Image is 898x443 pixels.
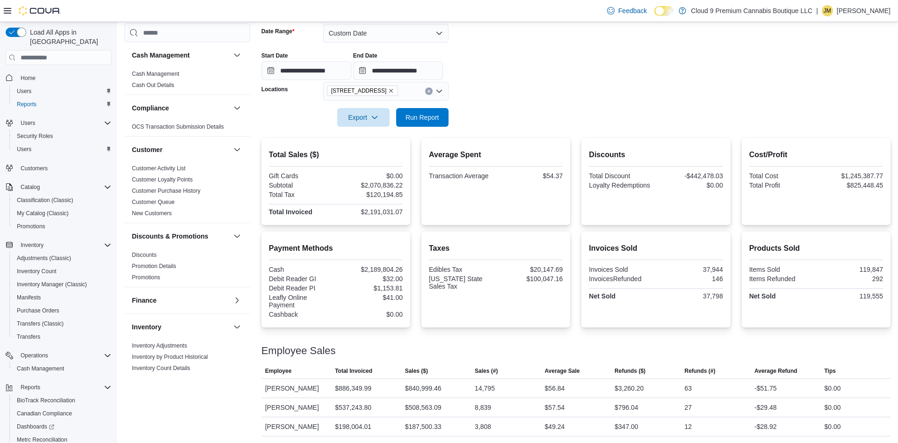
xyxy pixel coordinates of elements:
[17,72,111,83] span: Home
[2,181,115,194] button: Catalog
[824,421,840,432] div: $0.00
[615,367,645,375] span: Refunds ($)
[338,266,403,273] div: $2,189,804.26
[475,402,491,413] div: 8,839
[618,6,647,15] span: Feedback
[17,365,64,372] span: Cash Management
[429,275,494,290] div: [US_STATE] State Sales Tax
[132,262,176,270] span: Promotion Details
[816,5,818,16] p: |
[425,87,433,95] button: Clear input
[17,333,40,341] span: Transfers
[21,352,48,359] span: Operations
[269,191,334,198] div: Total Tax
[124,68,250,94] div: Cash Management
[338,208,403,216] div: $2,191,031.07
[269,243,403,254] h2: Payment Methods
[13,131,57,142] a: Security Roles
[2,381,115,394] button: Reports
[475,383,495,394] div: 14,795
[132,274,160,281] a: Promotions
[269,311,334,318] div: Cashback
[9,252,115,265] button: Adjustments (Classic)
[132,353,208,361] span: Inventory by Product Historical
[13,99,111,110] span: Reports
[13,86,35,97] a: Users
[17,423,54,430] span: Dashboards
[261,28,295,35] label: Date Range
[13,221,111,232] span: Promotions
[132,81,174,89] span: Cash Out Details
[9,420,115,433] a: Dashboards
[261,398,331,417] div: [PERSON_NAME]
[13,292,111,303] span: Manifests
[9,98,115,111] button: Reports
[749,266,814,273] div: Items Sold
[818,266,883,273] div: 119,847
[658,266,723,273] div: 37,944
[9,194,115,207] button: Classification (Classic)
[9,317,115,330] button: Transfers (Classic)
[658,172,723,180] div: -$442,478.03
[13,408,111,419] span: Canadian Compliance
[21,119,35,127] span: Users
[749,275,814,283] div: Items Refunded
[232,50,243,61] button: Cash Management
[749,182,814,189] div: Total Profit
[17,240,111,251] span: Inventory
[13,208,111,219] span: My Catalog (Classic)
[132,51,230,60] button: Cash Management
[124,163,250,223] div: Customer
[13,86,111,97] span: Users
[13,292,44,303] a: Manifests
[261,61,351,80] input: Press the down key to open a popover containing a calendar.
[13,99,40,110] a: Reports
[749,243,883,254] h2: Products Sold
[13,144,35,155] a: Users
[654,6,674,16] input: Dark Mode
[754,383,776,394] div: -$51.75
[405,367,428,375] span: Sales ($)
[17,182,43,193] button: Catalog
[269,149,403,160] h2: Total Sales ($)
[13,208,72,219] a: My Catalog (Classic)
[343,108,384,127] span: Export
[9,265,115,278] button: Inventory Count
[13,266,60,277] a: Inventory Count
[327,86,398,96] span: 28 Houlton Road
[132,187,201,195] span: Customer Purchase History
[261,52,288,59] label: Start Date
[17,240,47,251] button: Inventory
[589,266,654,273] div: Invoices Sold
[132,322,161,332] h3: Inventory
[124,249,250,287] div: Discounts & Promotions
[17,397,75,404] span: BioTrack Reconciliation
[17,182,111,193] span: Catalog
[13,395,79,406] a: BioTrack Reconciliation
[13,144,111,155] span: Users
[749,172,814,180] div: Total Cost
[269,182,334,189] div: Subtotal
[132,342,187,349] span: Inventory Adjustments
[589,292,616,300] strong: Net Sold
[388,88,394,94] button: Remove 28 Houlton Road from selection in this group
[17,307,59,314] span: Purchase Orders
[9,220,115,233] button: Promotions
[2,71,115,84] button: Home
[685,383,692,394] div: 63
[261,345,336,356] h3: Employee Sales
[498,266,563,273] div: $20,147.69
[818,172,883,180] div: $1,245,387.77
[132,210,172,217] a: New Customers
[132,199,174,205] a: Customer Queue
[429,172,494,180] div: Transaction Average
[132,232,230,241] button: Discounts & Promotions
[17,73,39,84] a: Home
[13,279,111,290] span: Inventory Manager (Classic)
[9,85,115,98] button: Users
[132,296,157,305] h3: Finance
[13,195,77,206] a: Classification (Classic)
[17,196,73,204] span: Classification (Classic)
[338,172,403,180] div: $0.00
